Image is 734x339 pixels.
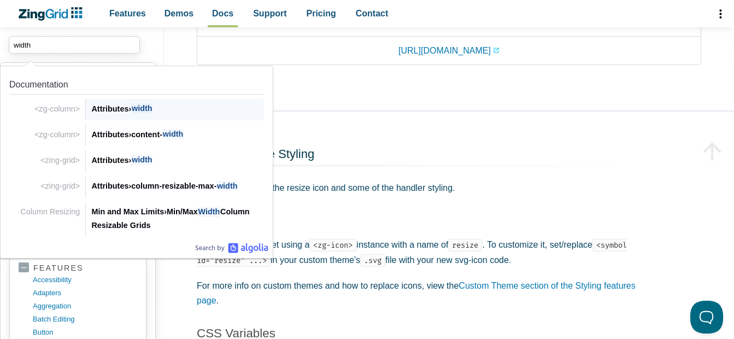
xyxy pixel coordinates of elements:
a: Link to the result [5,71,268,120]
span: Features [109,6,146,21]
p: For more info on custom themes and how to replace icons, view the . [197,278,639,308]
span: Demos [165,6,193,21]
span: Documentation [9,80,68,89]
a: adapters [33,287,137,300]
span: width [162,129,184,139]
a: ZingChart Logo. Click to return to the homepage [17,7,88,21]
div: Search by [195,243,268,254]
p: The resize icon is set using a instance with a name of . To customize it, set/replace in your cus... [197,237,639,267]
span: <zing-grid> [40,182,80,190]
div: Attributes [91,102,264,115]
div: Attributes [91,154,264,167]
span: Support [253,6,286,21]
a: Algolia [195,243,268,254]
a: Link to the result [5,198,268,237]
div: Attributes content- [91,128,264,141]
iframe: Toggle Customer Support [690,301,723,334]
span: <zg-column> [34,104,80,113]
span: Column Resizing [20,207,80,216]
code: .svg [360,254,385,267]
span: Docs [212,6,233,21]
p: You can customize the resize icon and some of the handler styling. [197,180,639,195]
span: Pricing [307,6,336,21]
span: › [128,156,131,165]
code: resize [448,239,482,252]
span: › [128,130,131,139]
span: › [128,104,131,113]
a: Link to the result [5,146,268,172]
a: Custom Theme section of the Styling features page [197,281,636,305]
a: Link to the result [5,172,268,198]
a: batch editing [33,313,137,326]
a: features [19,263,137,273]
a: accessibility [33,273,137,287]
div: Attributes column-resizable-max- [91,179,264,192]
div: Min and Max Limits Min/Max Column Resizable Grids [91,205,264,232]
code: <zg-icon> [309,239,356,252]
span: › [128,182,131,190]
span: width [216,181,238,191]
span: <zg-column> [34,130,80,139]
span: Width [198,207,220,217]
span: width [131,155,152,165]
input: search input [9,36,140,54]
a: aggregation [33,300,137,313]
a: button [33,326,137,339]
span: <zing-grid> [40,156,80,165]
span: Contact [356,6,389,21]
a: Link to the result [5,120,268,146]
a: [URL][DOMAIN_NAME] [398,43,500,58]
span: › [164,207,167,216]
span: width [131,103,152,114]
